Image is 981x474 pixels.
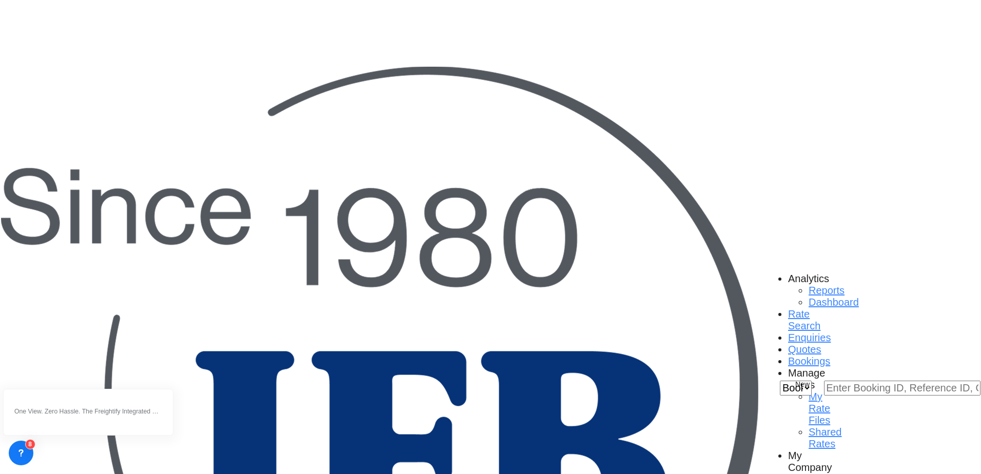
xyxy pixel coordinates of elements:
a: My Rate Files [809,391,830,426]
span: Enquiries [788,332,831,343]
a: Enquiries [788,332,831,344]
md-icon: icon-chevron-down [810,379,822,391]
a: Rate Search [788,308,820,332]
span: New [783,380,822,388]
a: Bookings [788,355,830,367]
span: Analytics [788,273,829,284]
a: Dashboard [809,297,859,308]
input: Enter Booking ID, Reference ID, Order ID [824,381,980,396]
md-icon: icon-plus 400-fg [783,379,795,391]
div: Manage Rates [788,367,825,391]
span: Rate Search [788,308,820,331]
a: Reports [809,285,845,297]
div: Analytics [788,273,829,285]
button: icon-plus 400-fgNewicon-chevron-down [778,375,827,396]
span: Manage Rates [788,367,825,390]
span: Shared Rates [809,426,842,449]
a: Shared Rates [809,426,842,450]
span: My Company [788,450,832,473]
a: Quotes [788,344,821,355]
